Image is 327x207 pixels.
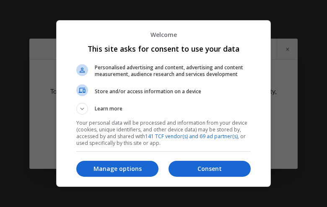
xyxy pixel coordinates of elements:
[76,161,158,177] button: Manage options
[76,31,251,39] p: Welcome
[76,165,158,173] p: Manage options
[95,105,122,115] span: Learn more
[56,20,271,186] div: This site asks for consent to use your data
[76,44,251,54] h1: This site asks for consent to use your data
[76,103,251,115] button: Learn more
[145,133,238,140] a: 141 TCF vendor(s) and 69 ad partner(s)
[95,88,251,95] span: Store and/or access information on a device
[76,120,251,147] p: Your personal data will be processed and information from your device (cookies, unique identifier...
[169,165,251,173] p: Consent
[95,64,251,78] span: Personalised advertising and content, advertising and content measurement, audience research and ...
[169,161,251,177] button: Consent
